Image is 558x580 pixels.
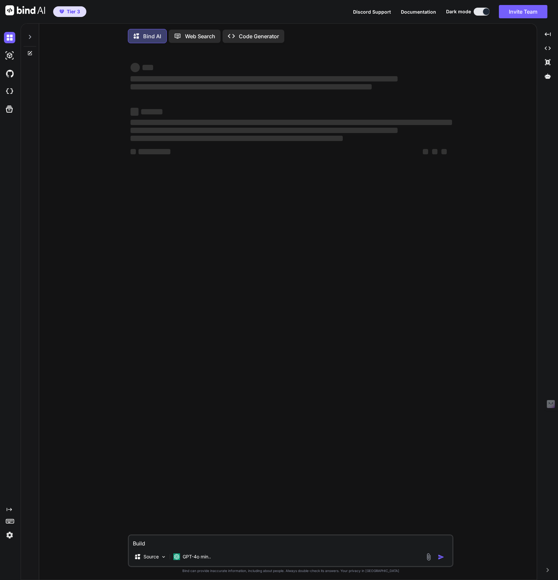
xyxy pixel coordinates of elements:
[438,554,444,560] img: icon
[131,120,452,125] span: ‌
[441,149,447,154] span: ‌
[353,9,391,15] span: Discord Support
[499,5,547,18] button: Invite Team
[143,553,159,560] p: Source
[4,50,15,61] img: darkAi-studio
[131,128,397,133] span: ‌
[353,8,391,15] button: Discord Support
[142,65,153,70] span: ‌
[401,8,436,15] button: Documentation
[423,149,428,154] span: ‌
[131,149,136,154] span: ‌
[432,149,437,154] span: ‌
[141,109,162,114] span: ‌
[239,32,279,40] p: Code Generator
[183,553,211,560] p: GPT-4o min..
[128,568,453,573] p: Bind can provide inaccurate information, including about people. Always double-check its answers....
[139,149,170,154] span: ‌
[143,32,161,40] p: Bind AI
[131,108,139,116] span: ‌
[4,32,15,43] img: darkChat
[173,553,180,560] img: GPT-4o mini
[5,5,45,15] img: Bind AI
[446,8,471,15] span: Dark mode
[131,76,397,81] span: ‌
[131,136,343,141] span: ‌
[129,535,452,547] textarea: Build
[53,6,86,17] button: premiumTier 3
[67,8,80,15] span: Tier 3
[131,84,372,89] span: ‌
[161,554,166,560] img: Pick Models
[4,68,15,79] img: githubDark
[4,86,15,97] img: cloudideIcon
[425,553,432,561] img: attachment
[131,63,140,72] span: ‌
[4,529,15,541] img: settings
[401,9,436,15] span: Documentation
[59,10,64,14] img: premium
[185,32,215,40] p: Web Search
